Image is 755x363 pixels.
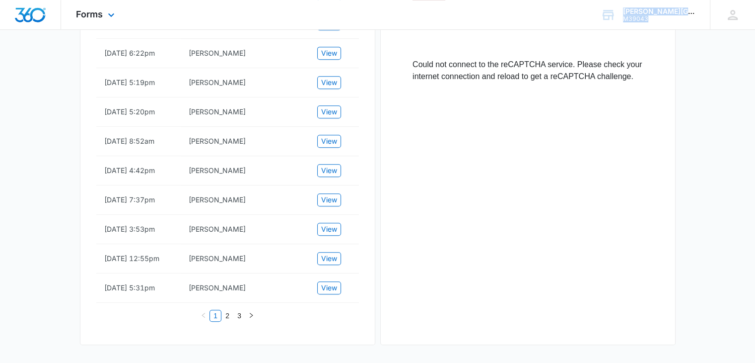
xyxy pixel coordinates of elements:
[321,224,337,235] span: View
[321,282,337,293] span: View
[209,310,221,322] li: 1
[317,223,341,236] button: View
[317,281,341,294] button: View
[321,48,337,59] span: View
[198,310,209,322] li: Previous Page
[181,97,309,127] td: LaBrittney Brazier
[321,136,337,147] span: View
[317,105,341,118] button: View
[96,273,181,303] td: [DATE] 5:31pm
[623,15,695,22] div: account id
[96,215,181,244] td: [DATE] 3:53pm
[181,68,309,97] td: Le’Andrea White
[317,76,341,89] button: View
[222,310,233,321] a: 2
[181,215,309,244] td: Alondra Gallegos
[221,310,233,322] li: 2
[248,312,254,318] span: right
[317,252,341,265] button: View
[96,127,181,156] td: [DATE] 8:52am
[210,310,221,321] a: 1
[234,310,245,321] a: 3
[96,156,181,185] td: [DATE] 4:42pm
[96,68,181,97] td: [DATE] 5:19pm
[198,310,209,322] button: left
[317,164,341,177] button: View
[96,244,181,273] td: [DATE] 12:55pm
[96,39,181,68] td: [DATE] 6:22pm
[321,165,337,176] span: View
[181,244,309,273] td: Rachel Mikell
[317,47,341,60] button: View
[96,185,181,215] td: [DATE] 7:37pm
[321,194,337,205] span: View
[245,310,257,322] button: right
[181,185,309,215] td: Laurel Cummings
[317,135,341,148] button: View
[201,312,206,318] span: left
[181,273,309,303] td: Laurel Cummings
[321,106,337,117] span: View
[96,97,181,127] td: [DATE] 5:20pm
[317,193,341,206] button: View
[233,310,245,322] li: 3
[321,77,337,88] span: View
[245,310,257,322] li: Next Page
[181,39,309,68] td: Marquavius Thornton
[321,253,337,264] span: View
[181,127,309,156] td: Thomas Blackmon
[623,7,695,15] div: account name
[76,9,103,19] span: Forms
[181,156,309,185] td: Ani Ricks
